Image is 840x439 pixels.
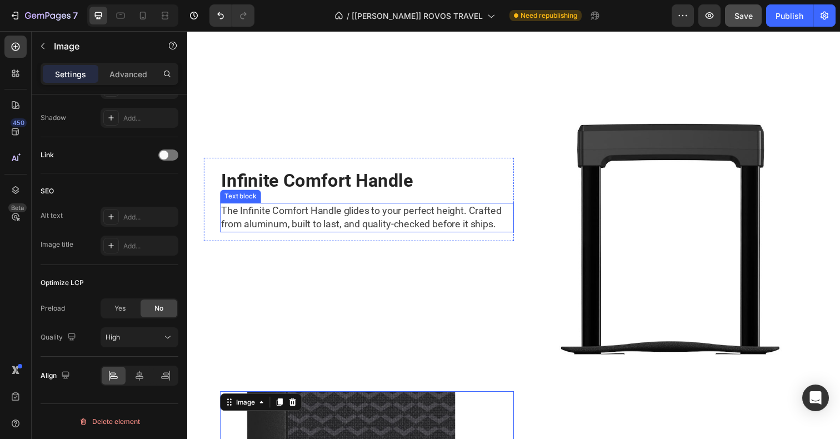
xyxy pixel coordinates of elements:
div: SEO [41,186,54,196]
div: Align [41,368,72,383]
div: Preload [41,303,65,313]
div: Open Intercom Messenger [802,385,829,411]
div: Undo/Redo [209,4,254,27]
button: Publish [766,4,813,27]
div: Image title [41,240,73,250]
div: Beta [8,203,27,212]
div: 450 [11,118,27,127]
div: Alt text [41,211,63,221]
p: Image [54,39,148,53]
p: Advanced [109,68,147,80]
div: Add... [123,113,176,123]
button: Save [725,4,762,27]
div: Quality [41,330,78,345]
iframe: Design area [187,31,840,439]
p: Settings [55,68,86,80]
span: Save [734,11,753,21]
p: 7 [73,9,78,22]
span: Need republishing [521,11,577,21]
div: Shadow [41,113,66,123]
div: Add... [123,212,176,222]
span: Yes [114,303,126,313]
div: Link [41,150,54,160]
div: Publish [776,10,803,22]
div: Optimize LCP [41,278,84,288]
button: 7 [4,4,83,27]
span: [[PERSON_NAME]] ROVOS TRAVEL [352,10,483,22]
div: Add... [123,241,176,251]
span: High [106,333,120,341]
button: High [101,327,178,347]
button: Delete element [41,413,178,431]
span: No [154,303,163,313]
div: Delete element [79,415,140,428]
span: / [347,10,349,22]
